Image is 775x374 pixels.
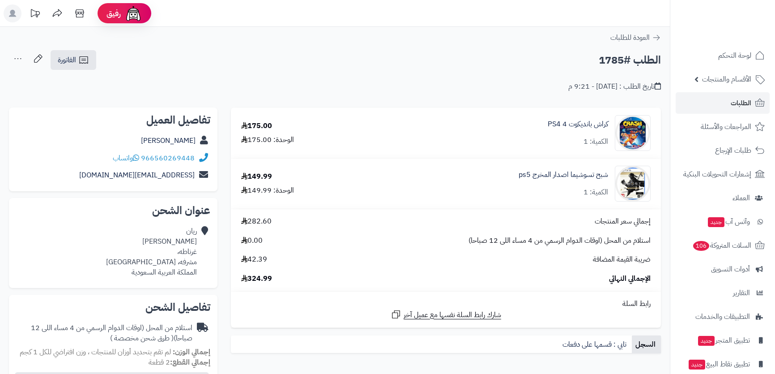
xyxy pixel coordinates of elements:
[609,274,651,284] span: الإجمالي النهائي
[241,121,272,131] div: 175.00
[676,116,770,138] a: المراجعات والأسئلة
[676,187,770,209] a: العملاء
[714,23,766,42] img: logo-2.png
[676,163,770,185] a: إشعارات التحويلات البنكية
[568,82,661,92] div: تاريخ الطلب : [DATE] - 9:21 م
[20,347,171,357] span: لم تقم بتحديد أوزان للمنتجات ، وزن افتراضي للكل 1 كجم
[676,92,770,114] a: الطلبات
[519,170,608,180] a: شبح تسوشيما اصدار المخرج ps5
[711,263,750,275] span: أدوات التسويق
[732,192,750,204] span: العملاء
[689,360,705,370] span: جديد
[688,358,750,370] span: تطبيق نقاط البيع
[58,55,76,65] span: الفاتورة
[391,309,501,320] a: شارك رابط السلة نفسها مع عميل آخر
[731,97,751,109] span: الطلبات
[702,73,751,86] span: الأقسام والمنتجات
[141,135,196,146] a: [PERSON_NAME]
[234,299,657,309] div: رابط السلة
[615,115,650,151] img: 1667754066-61TgmMdXMRL._SL1000_-90x90.jpg
[583,137,608,147] div: الكمية: 1
[110,333,174,344] span: ( طرق شحن مخصصة )
[676,235,770,256] a: السلات المتروكة106
[701,120,751,133] span: المراجعات والأسئلة
[51,50,96,70] a: الفاتورة
[141,153,195,163] a: 966560269448
[16,302,210,313] h2: تفاصيل الشحن
[697,334,750,347] span: تطبيق المتجر
[676,258,770,280] a: أدوات التسويق
[113,153,139,163] a: واتساب
[683,168,751,181] span: إشعارات التحويلات البنكية
[16,115,210,125] h2: تفاصيل العميل
[708,217,724,227] span: جديد
[170,357,210,368] strong: إجمالي القطع:
[241,185,294,196] div: الوحدة: 149.99
[468,236,651,246] span: استلام من المحل (اوقات الدوام الرسمي من 4 مساء اللى 12 صباحا)
[695,310,750,323] span: التطبيقات والخدمات
[599,51,661,69] h2: الطلب #1785
[676,282,770,304] a: التقارير
[241,236,263,246] span: 0.00
[404,310,501,320] span: شارك رابط السلة نفسها مع عميل آخر
[632,335,661,353] a: السجل
[79,170,195,181] a: [EMAIL_ADDRESS][DOMAIN_NAME]
[693,241,709,251] span: 106
[676,45,770,66] a: لوحة التحكم
[583,187,608,198] div: الكمية: 1
[241,254,267,265] span: 42.39
[692,239,751,252] span: السلات المتروكة
[241,216,272,227] span: 282.60
[241,135,294,145] div: الوحدة: 175.00
[610,32,650,43] span: العودة للطلبات
[707,215,750,228] span: وآتس آب
[24,4,46,25] a: تحديثات المنصة
[149,357,210,368] small: 2 قطعة
[106,8,121,19] span: رفيق
[676,140,770,161] a: طلبات الإرجاع
[733,287,750,299] span: التقارير
[676,211,770,232] a: وآتس آبجديد
[548,119,608,129] a: كراش بانديكوت 4 PS4
[241,172,272,182] div: 149.99
[698,336,715,346] span: جديد
[559,335,632,353] a: تابي : قسمها على دفعات
[173,347,210,357] strong: إجمالي الوزن:
[124,4,142,22] img: ai-face.png
[610,32,661,43] a: العودة للطلبات
[241,274,272,284] span: 324.99
[16,323,192,344] div: استلام من المحل (اوقات الدوام الرسمي من 4 مساء اللى 12 صباحا)
[718,49,751,62] span: لوحة التحكم
[615,166,650,202] img: 1668713042-c8decd14-54bf-43a3-b343-ae9f85b22f64-thumbnail-500x500-70-90x90.jpg
[593,254,651,265] span: ضريبة القيمة المضافة
[676,306,770,327] a: التطبيقات والخدمات
[715,144,751,157] span: طلبات الإرجاع
[106,226,197,277] div: ريان [PERSON_NAME] غرناطه، مشرفه، [GEOGRAPHIC_DATA] المملكة العربية السعودية
[16,205,210,216] h2: عنوان الشحن
[676,330,770,351] a: تطبيق المتجرجديد
[595,216,651,227] span: إجمالي سعر المنتجات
